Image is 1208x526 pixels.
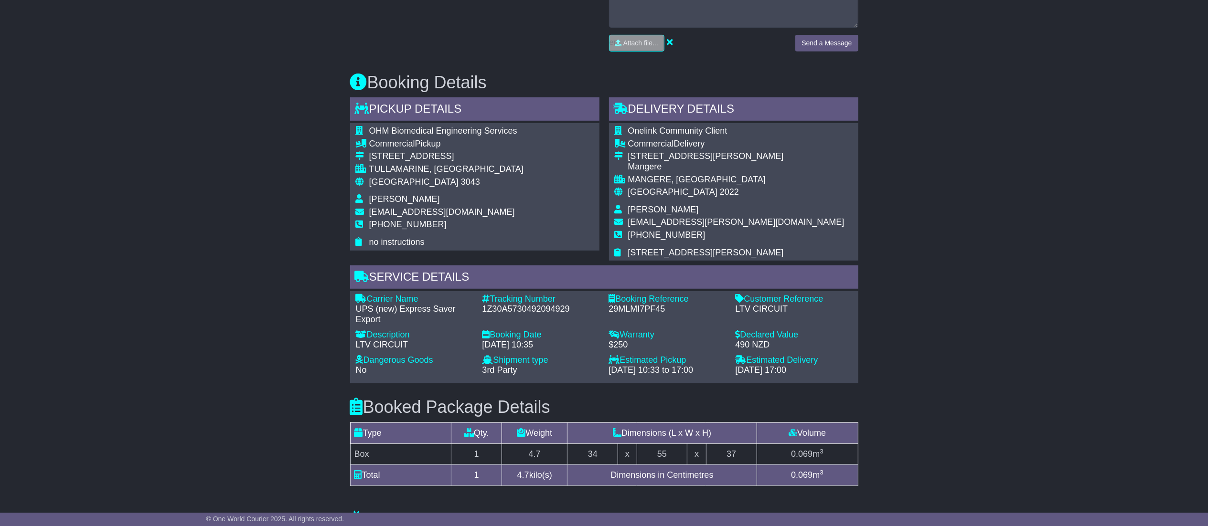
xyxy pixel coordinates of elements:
td: x [618,443,637,464]
div: Carrier Name [356,294,473,305]
div: LTV CIRCUIT [736,304,853,315]
div: Mangere [628,162,845,172]
h3: Booked Package Details [350,398,858,417]
sup: 3 [820,448,823,455]
td: x [687,443,706,464]
span: [GEOGRAPHIC_DATA] [369,177,459,187]
div: $250 [609,340,726,350]
span: 2022 [720,187,739,197]
div: Delivery Details [609,97,858,123]
div: Booking Date [482,330,599,340]
span: [PHONE_NUMBER] [369,220,447,229]
div: [STREET_ADDRESS][PERSON_NAME] [628,151,845,162]
div: Service Details [350,265,858,291]
span: 0.069 [791,470,812,480]
div: Description [356,330,473,340]
td: Qty. [451,422,502,443]
span: Onelink Community Client [628,126,727,136]
td: Dimensions in Centimetres [567,464,757,485]
span: © One World Courier 2025. All rights reserved. [206,515,344,523]
td: m [757,464,858,485]
div: [DATE] 10:33 to 17:00 [609,365,726,376]
div: [STREET_ADDRESS] [369,151,524,162]
td: Type [350,422,451,443]
td: m [757,443,858,464]
h3: Booking Details [350,73,858,92]
div: UPS (new) Express Saver Export [356,304,473,325]
sup: 3 [820,469,823,476]
div: Warranty [609,330,726,340]
div: Dangerous Goods [356,355,473,366]
div: Declared Value [736,330,853,340]
td: 1 [451,443,502,464]
div: 490 NZD [736,340,853,350]
span: [PERSON_NAME] [628,205,699,214]
td: Dimensions (L x W x H) [567,422,757,443]
div: Pickup Details [350,97,599,123]
span: [STREET_ADDRESS][PERSON_NAME] [628,248,784,257]
span: no instructions [369,237,425,247]
span: Commercial [628,139,674,148]
td: Weight [502,422,567,443]
span: [PHONE_NUMBER] [628,230,706,240]
div: Shipment type [482,355,599,366]
td: Total [350,464,451,485]
span: Commercial [369,139,415,148]
div: TULLAMARINE, [GEOGRAPHIC_DATA] [369,164,524,175]
span: [PERSON_NAME] [369,194,440,204]
td: 55 [637,443,687,464]
div: Pickup [369,139,524,149]
div: 1Z30A5730492094929 [482,304,599,315]
td: Volume [757,422,858,443]
div: LTV CIRCUIT [356,340,473,350]
td: 37 [706,443,757,464]
div: Estimated Delivery [736,355,853,366]
div: Booking Reference [609,294,726,305]
div: Tracking Number [482,294,599,305]
span: [GEOGRAPHIC_DATA] [628,187,717,197]
div: 29MLMI7PF45 [609,304,726,315]
span: [EMAIL_ADDRESS][DOMAIN_NAME] [369,207,515,217]
td: 34 [567,443,618,464]
span: 4.7 [517,470,529,480]
span: [EMAIL_ADDRESS][PERSON_NAME][DOMAIN_NAME] [628,217,845,227]
span: 3043 [461,177,480,187]
td: Box [350,443,451,464]
td: 1 [451,464,502,485]
span: No [356,365,367,375]
button: Send a Message [795,35,858,52]
span: 3rd Party [482,365,517,375]
div: MANGERE, [GEOGRAPHIC_DATA] [628,175,845,185]
div: Customer Reference [736,294,853,305]
div: Delivery [628,139,845,149]
div: [DATE] 17:00 [736,365,853,376]
span: OHM Biomedical Engineering Services [369,126,517,136]
td: 4.7 [502,443,567,464]
span: 0.069 [791,449,812,459]
div: Estimated Pickup [609,355,726,366]
div: [DATE] 10:35 [482,340,599,350]
td: kilo(s) [502,464,567,485]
